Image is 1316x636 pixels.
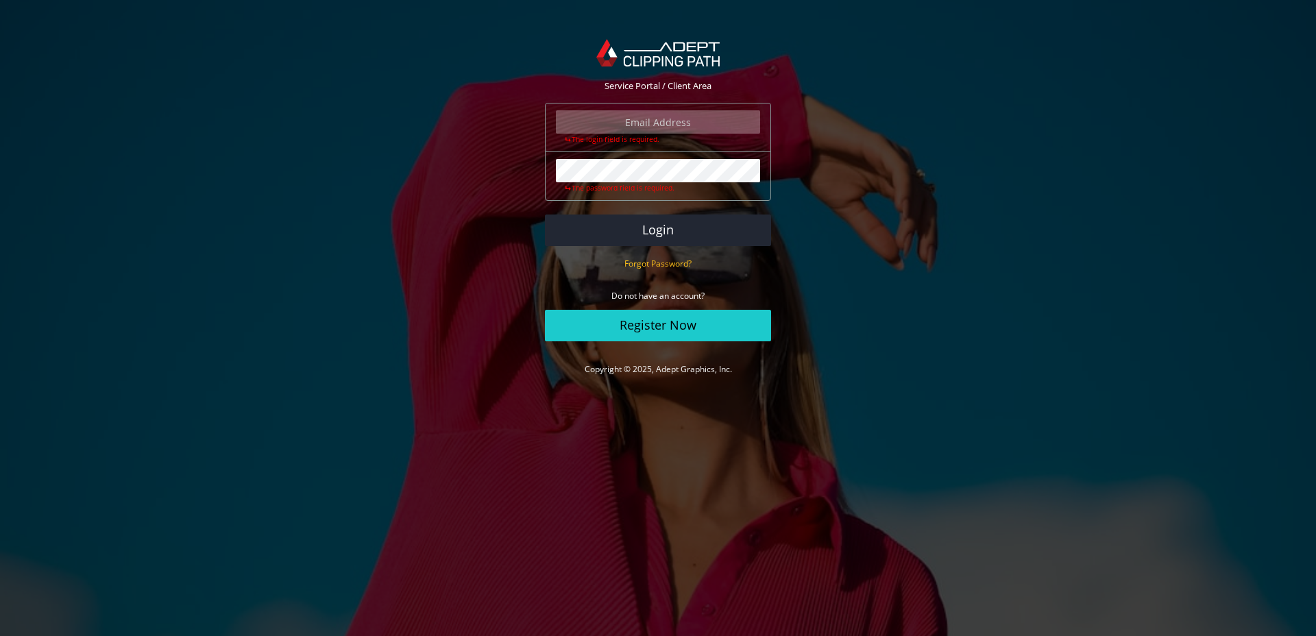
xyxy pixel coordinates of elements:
span: Service Portal / Client Area [605,79,711,92]
small: Do not have an account? [611,290,705,302]
a: Register Now [545,310,771,341]
a: Copyright © 2025, Adept Graphics, Inc. [585,363,732,375]
img: Adept Graphics [596,39,719,66]
div: The login field is required. [556,134,760,145]
a: Forgot Password? [624,257,692,269]
div: The password field is required. [556,182,760,193]
input: Email Address [556,110,760,134]
small: Forgot Password? [624,258,692,269]
button: Login [545,215,771,246]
